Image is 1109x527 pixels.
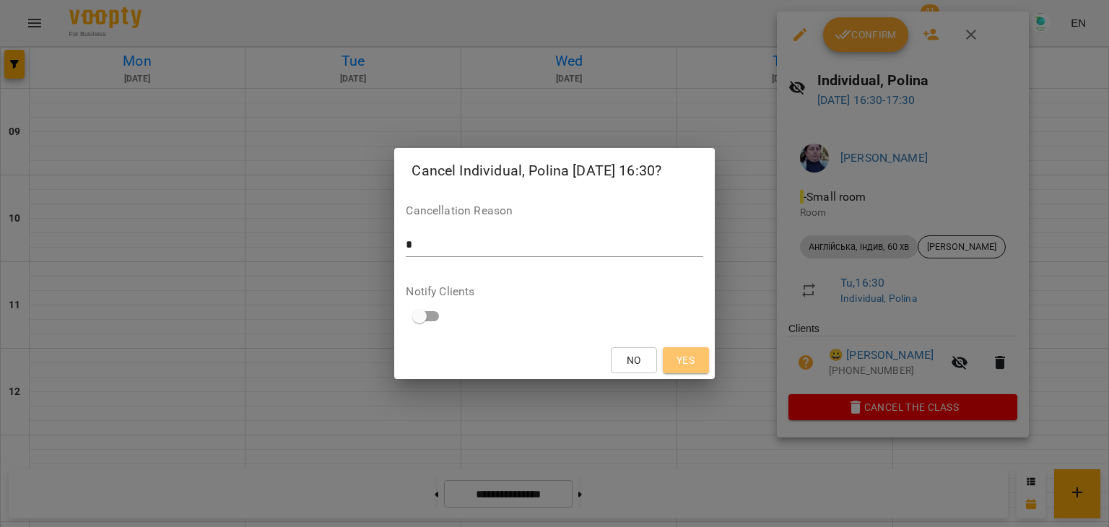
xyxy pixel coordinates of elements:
button: Yes [663,347,709,373]
h2: Cancel Individual, Polina [DATE] 16:30? [412,160,697,182]
button: No [611,347,657,373]
span: Yes [677,352,695,369]
label: Notify Clients [406,286,703,297]
label: Cancellation Reason [406,205,703,217]
span: No [627,352,641,369]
